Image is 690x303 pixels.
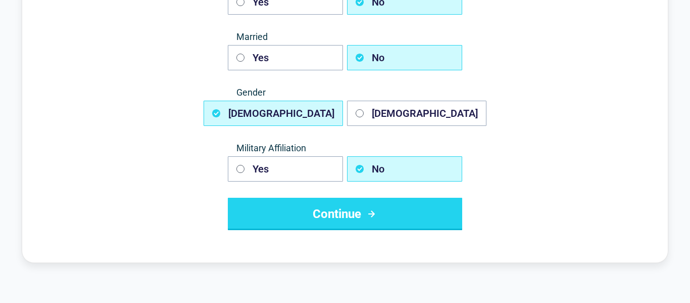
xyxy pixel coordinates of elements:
span: Married [228,31,462,43]
button: Continue [228,198,462,230]
button: Yes [228,45,343,70]
span: Gender [228,86,462,99]
button: [DEMOGRAPHIC_DATA] [204,101,343,126]
button: No [347,156,462,182]
button: No [347,45,462,70]
button: [DEMOGRAPHIC_DATA] [347,101,486,126]
button: Yes [228,156,343,182]
span: Military Affiliation [228,142,462,154]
